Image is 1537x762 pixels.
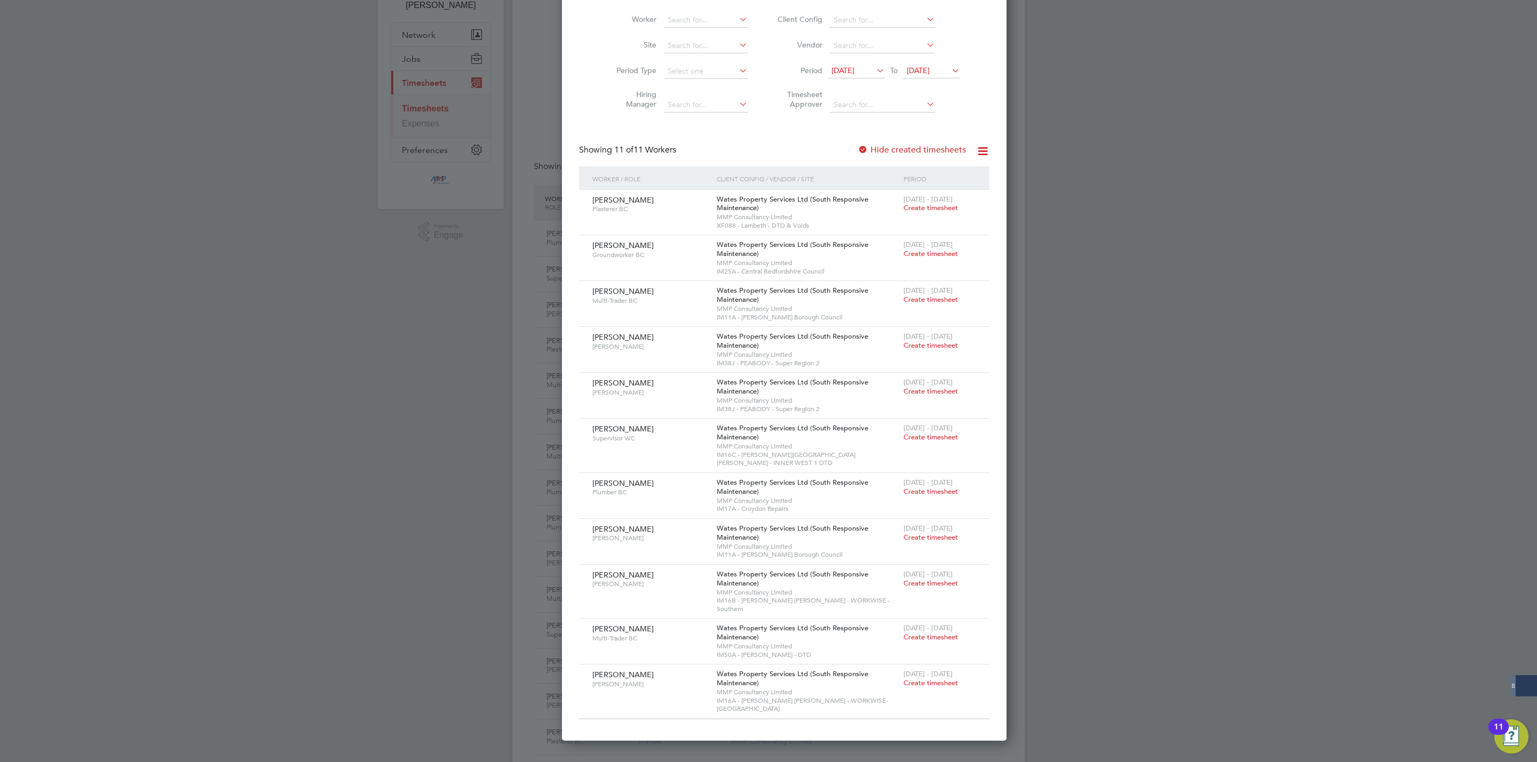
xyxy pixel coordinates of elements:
span: [DATE] - [DATE] [904,286,953,295]
span: Create timesheet [904,203,958,212]
span: Wates Property Services Ltd (South Responsive Maintenance) [717,524,868,542]
span: [PERSON_NAME] [592,240,654,250]
span: Wates Property Services Ltd (South Responsive Maintenance) [717,195,868,213]
span: MMP Consultancy Limited [717,496,898,505]
span: Wates Property Services Ltd (South Responsive Maintenance) [717,240,868,258]
span: IM38J - PEABODY - Super Region 2 [717,359,898,367]
span: To [887,63,901,77]
div: Period [901,166,979,191]
label: Site [608,40,656,50]
span: 11 Workers [614,145,676,155]
span: Groundworker BC [592,251,709,259]
span: Plumber BC [592,488,709,496]
label: Worker [608,14,656,24]
span: Create timesheet [904,678,958,687]
span: Create timesheet [904,249,958,258]
span: IM16C - [PERSON_NAME][GEOGRAPHIC_DATA][PERSON_NAME] - INNER WEST 1 DTD [717,451,898,467]
span: MMP Consultancy Limited [717,642,898,651]
span: IM11A - [PERSON_NAME] Borough Council [717,313,898,322]
label: Period [774,66,822,75]
span: Wates Property Services Ltd (South Responsive Maintenance) [717,286,868,304]
label: Hiring Manager [608,90,656,109]
span: [PERSON_NAME] [592,534,709,542]
span: [PERSON_NAME] [592,524,654,534]
div: Client Config / Vendor / Site [714,166,901,191]
span: [PERSON_NAME] [592,342,709,351]
span: IM17A - Croydon Repairs [717,504,898,513]
span: [DATE] - [DATE] [904,332,953,341]
span: [PERSON_NAME] [592,680,709,688]
span: Wates Property Services Ltd (South Responsive Maintenance) [717,669,868,687]
span: MMP Consultancy Limited [717,688,898,696]
div: Worker / Role [590,166,714,191]
input: Search for... [664,38,748,53]
input: Search for... [664,98,748,113]
span: [PERSON_NAME] [592,670,654,679]
span: [DATE] - [DATE] [904,378,953,387]
span: 11 of [614,145,633,155]
span: IM25A - Central Bedfordshire Council [717,267,898,276]
div: Showing [579,145,678,156]
input: Select one [664,64,748,79]
span: Multi-Trader BC [592,634,709,643]
span: [PERSON_NAME] [592,624,654,633]
span: MMP Consultancy Limited [717,259,898,267]
span: [DATE] [831,66,854,75]
input: Search for... [664,13,748,28]
span: [PERSON_NAME] [592,195,654,205]
span: Plasterer BC [592,205,709,213]
span: Wates Property Services Ltd (South Responsive Maintenance) [717,478,868,496]
span: [PERSON_NAME] [592,478,654,488]
span: MMP Consultancy Limited [717,396,898,405]
span: [DATE] [907,66,930,75]
input: Search for... [830,13,935,28]
span: Create timesheet [904,295,958,304]
span: Wates Property Services Ltd (South Responsive Maintenance) [717,378,868,396]
span: Multi-Trader BC [592,296,709,305]
span: Create timesheet [904,341,958,350]
span: MMP Consultancy Limited [717,588,898,597]
input: Search for... [830,38,935,53]
span: [PERSON_NAME] [592,332,654,342]
span: XF088 - Lambeth - DTD & Voids [717,221,898,230]
span: [DATE] - [DATE] [904,423,953,432]
span: IM16A - [PERSON_NAME] [PERSON_NAME] - WORKWISE- [GEOGRAPHIC_DATA] [717,696,898,713]
span: [PERSON_NAME] [592,570,654,580]
label: Client Config [774,14,822,24]
span: Create timesheet [904,487,958,496]
span: [DATE] - [DATE] [904,570,953,579]
button: Open Resource Center, 11 new notifications [1494,719,1528,753]
span: Wates Property Services Ltd (South Responsive Maintenance) [717,623,868,641]
span: [DATE] - [DATE] [904,524,953,533]
span: [DATE] - [DATE] [904,478,953,487]
input: Search for... [830,98,935,113]
span: Wates Property Services Ltd (South Responsive Maintenance) [717,570,868,588]
span: Create timesheet [904,579,958,588]
span: [DATE] - [DATE] [904,195,953,204]
span: Create timesheet [904,632,958,641]
span: [PERSON_NAME] [592,424,654,434]
span: Wates Property Services Ltd (South Responsive Maintenance) [717,332,868,350]
span: [DATE] - [DATE] [904,623,953,632]
span: MMP Consultancy Limited [717,350,898,359]
span: [PERSON_NAME] [592,286,654,296]
label: Timesheet Approver [774,90,822,109]
span: IM11A - [PERSON_NAME] Borough Council [717,550,898,559]
span: Create timesheet [904,533,958,542]
span: Create timesheet [904,432,958,442]
span: IM50A - [PERSON_NAME] - DTD [717,651,898,659]
span: Supervisor WC [592,434,709,443]
span: [DATE] - [DATE] [904,669,953,678]
div: 11 [1494,727,1503,741]
span: MMP Consultancy Limited [717,213,898,221]
span: [PERSON_NAME] [592,388,709,397]
span: IM38J - PEABODY - Super Region 2 [717,405,898,413]
label: Vendor [774,40,822,50]
span: [PERSON_NAME] [592,580,709,588]
span: [DATE] - [DATE] [904,240,953,249]
span: MMP Consultancy Limited [717,542,898,551]
span: Wates Property Services Ltd (South Responsive Maintenance) [717,423,868,442]
span: MMP Consultancy Limited [717,304,898,313]
label: Period Type [608,66,656,75]
span: IM16B - [PERSON_NAME] [PERSON_NAME] - WORKWISE - Southern [717,596,898,613]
